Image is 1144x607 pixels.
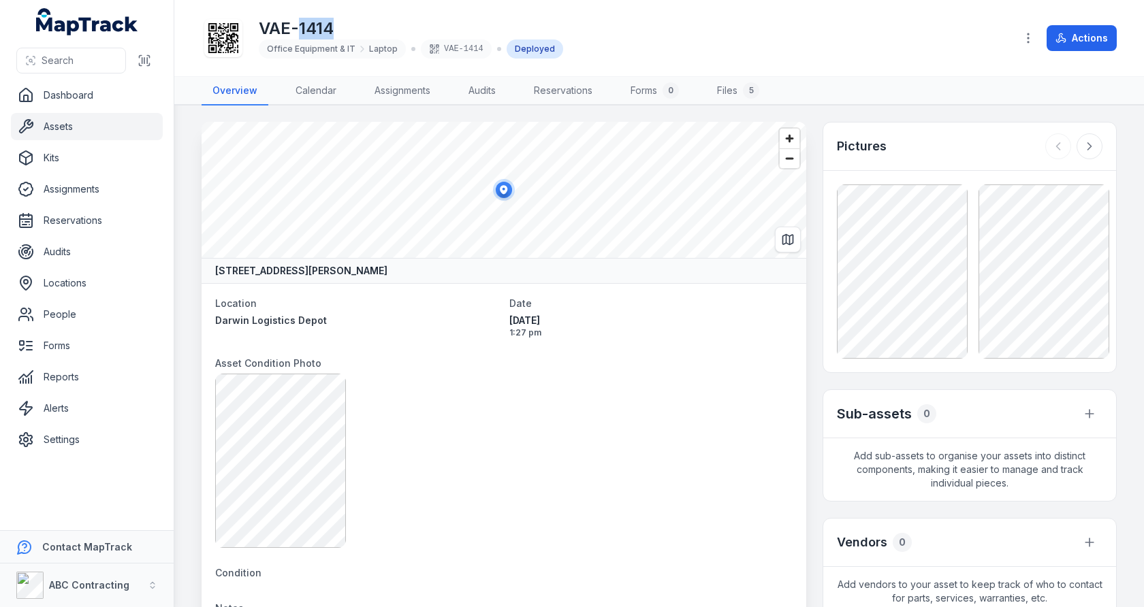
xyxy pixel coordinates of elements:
time: 21/07/2025, 1:27:00 pm [509,314,793,338]
a: Overview [202,77,268,105]
div: Deployed [507,39,563,59]
button: Search [16,48,126,73]
a: Alerts [11,395,163,422]
a: Assignments [364,77,441,105]
a: Settings [11,426,163,453]
strong: Contact MapTrack [42,541,132,553]
a: Audits [458,77,507,105]
h2: Sub-assets [837,404,912,423]
strong: [STREET_ADDRESS][PERSON_NAME] [215,264,387,278]
div: VAE-1414 [421,39,492,59]
a: Dashboard [11,82,163,109]
a: Assets [11,113,163,140]
button: Zoom in [780,129,799,148]
span: Condition [215,567,261,578]
span: Search [42,54,74,67]
button: Actions [1047,25,1117,51]
div: 5 [743,82,759,99]
h3: Vendors [837,533,887,552]
a: Calendar [285,77,347,105]
span: Darwin Logistics Depot [215,314,327,326]
a: Forms0 [620,77,690,105]
h3: Pictures [837,137,887,156]
a: Locations [11,269,163,297]
span: Location [215,297,257,309]
a: Assignments [11,176,163,203]
button: Zoom out [780,148,799,168]
a: Audits [11,238,163,265]
div: 0 [893,533,912,552]
canvas: Map [202,122,806,258]
span: Asset Condition Photo [215,357,321,369]
strong: ABC Contracting [49,579,129,591]
span: Laptop [369,44,398,54]
span: Add sub-assets to organise your assets into distinct components, making it easier to manage and t... [823,438,1116,501]
a: Darwin Logistics Depot [215,314,498,327]
span: 1:27 pm [509,327,793,338]
div: 0 [663,82,679,99]
div: 0 [917,404,936,423]
span: Office Equipment & IT [267,44,355,54]
h1: VAE-1414 [259,18,563,39]
span: Date [509,297,532,309]
a: Kits [11,144,163,171]
button: Switch to Map View [775,227,801,252]
a: MapTrack [36,8,138,35]
a: Reports [11,363,163,391]
a: Forms [11,332,163,359]
span: [DATE] [509,314,793,327]
a: Reservations [11,207,163,234]
a: Files5 [706,77,770,105]
a: People [11,301,163,328]
a: Reservations [523,77,603,105]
